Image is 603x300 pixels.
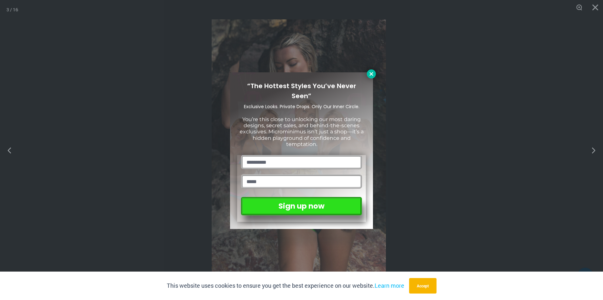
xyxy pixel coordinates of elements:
a: Learn more [375,282,404,289]
button: Sign up now [241,197,362,215]
span: Exclusive Looks. Private Drops. Only Our Inner Circle. [244,103,359,110]
button: Accept [409,278,437,294]
span: You’re this close to unlocking our most daring designs, secret sales, and behind-the-scenes exclu... [240,116,364,147]
p: This website uses cookies to ensure you get the best experience on our website. [167,281,404,291]
button: Close [367,69,376,78]
span: “The Hottest Styles You’ve Never Seen” [247,81,356,100]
